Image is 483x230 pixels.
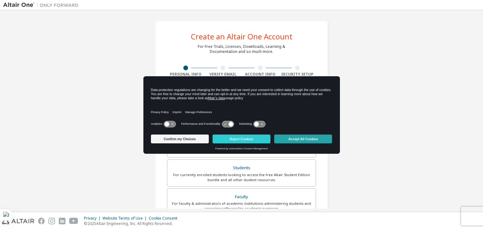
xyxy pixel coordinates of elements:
[84,221,181,226] p: © 2025 Altair Engineering, Inc. All Rights Reserved.
[191,33,292,40] div: Create an Altair One Account
[167,72,204,77] div: Personal Info
[59,218,65,224] img: linkedin.svg
[69,218,78,224] img: youtube.svg
[103,216,149,221] div: Website Terms of Use
[241,72,279,77] div: Account Info
[38,218,45,224] img: facebook.svg
[171,193,312,201] div: Faculty
[204,72,242,77] div: Verify Email
[198,44,285,54] div: For Free Trials, Licenses, Downloads, Learning & Documentation and so much more.
[3,2,82,8] img: Altair One
[171,201,312,211] div: For faculty & administrators of academic institutions administering students and accessing softwa...
[171,172,312,182] div: For currently enrolled students looking to access the free Altair Student Edition bundle and all ...
[48,218,55,224] img: instagram.svg
[149,216,181,221] div: Cookie Consent
[279,72,316,77] div: Security Setup
[2,218,34,224] img: altair_logo.svg
[171,164,312,172] div: Students
[84,216,103,221] div: Privacy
